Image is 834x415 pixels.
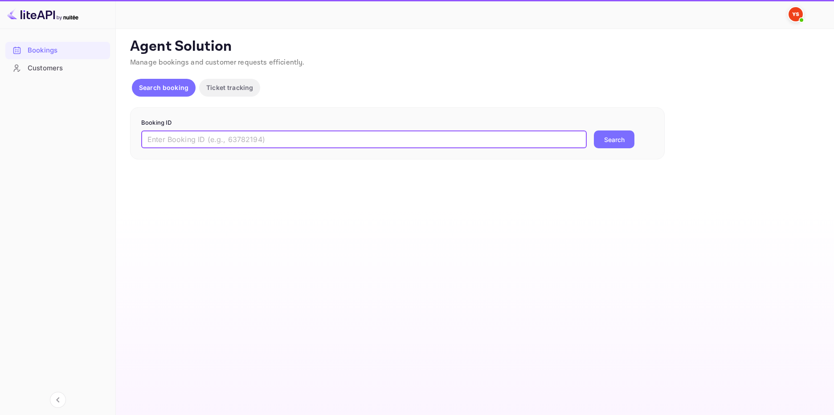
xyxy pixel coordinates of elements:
[141,130,587,148] input: Enter Booking ID (e.g., 63782194)
[139,83,188,92] p: Search booking
[5,60,110,76] a: Customers
[5,42,110,59] div: Bookings
[206,83,253,92] p: Ticket tracking
[7,7,78,21] img: LiteAPI logo
[141,118,654,127] p: Booking ID
[28,63,106,73] div: Customers
[28,45,106,56] div: Bookings
[50,392,66,408] button: Collapse navigation
[130,58,305,67] span: Manage bookings and customer requests efficiently.
[130,38,818,56] p: Agent Solution
[594,130,634,148] button: Search
[5,60,110,77] div: Customers
[789,7,803,21] img: Yandex Support
[5,42,110,58] a: Bookings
